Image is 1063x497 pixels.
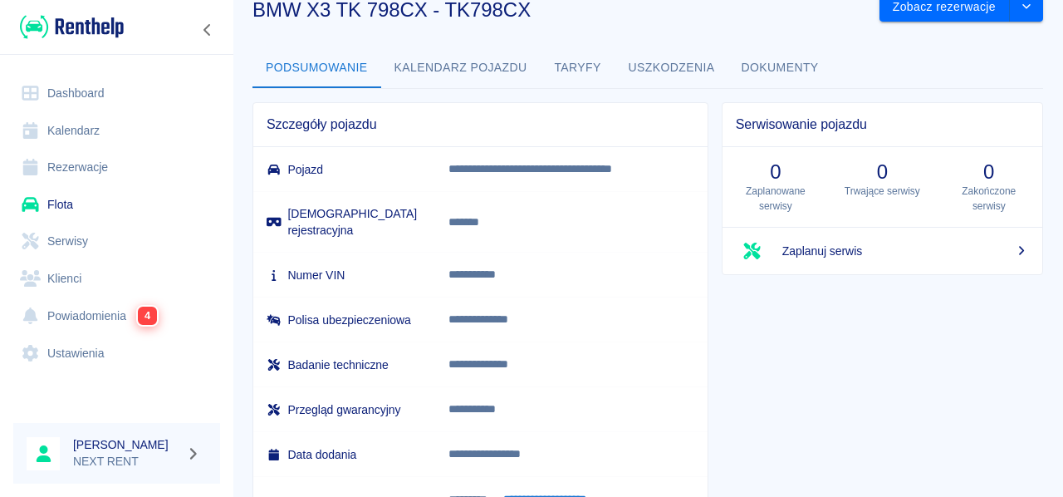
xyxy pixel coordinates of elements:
p: Zaplanowane serwisy [736,184,816,214]
a: Dashboard [13,75,220,112]
a: Flota [13,186,220,224]
a: Powiadomienia4 [13,297,220,335]
a: Rezerwacje [13,149,220,186]
span: Serwisowanie pojazdu [736,116,1029,133]
a: Zaplanuj serwis [723,228,1042,274]
p: Zakończone serwisy [949,184,1029,214]
p: Trwające serwisy [842,184,922,199]
button: Taryfy [541,48,615,88]
span: Szczegóły pojazdu [267,116,694,133]
h6: Data dodania [267,446,422,463]
button: Kalendarz pojazdu [381,48,541,88]
h3: 0 [949,160,1029,184]
h3: 0 [736,160,816,184]
a: Klienci [13,260,220,298]
button: Podsumowanie [252,48,381,88]
a: 0Zaplanowane serwisy [723,147,829,227]
a: 0Trwające serwisy [829,147,935,212]
h6: Przegląd gwarancyjny [267,401,422,418]
h6: Polisa ubezpieczeniowa [267,312,422,328]
h6: [PERSON_NAME] [73,436,179,453]
h6: [DEMOGRAPHIC_DATA] rejestracyjna [267,205,422,239]
img: Renthelp logo [20,13,124,41]
a: Renthelp logo [13,13,124,41]
span: Zaplanuj serwis [782,243,1029,260]
h3: 0 [842,160,922,184]
button: Zwiń nawigację [195,19,220,41]
a: Ustawienia [13,335,220,372]
span: 4 [138,307,157,326]
button: Dokumenty [728,48,832,88]
a: 0Zakończone serwisy [936,147,1042,227]
h6: Numer VIN [267,267,422,283]
button: Uszkodzenia [615,48,728,88]
a: Kalendarz [13,112,220,150]
a: Serwisy [13,223,220,260]
h6: Pojazd [267,161,422,178]
h6: Badanie techniczne [267,357,422,373]
p: NEXT RENT [73,453,179,470]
